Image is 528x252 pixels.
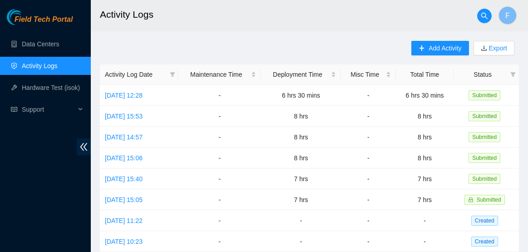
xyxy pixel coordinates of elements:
[396,168,454,189] td: 7 hrs
[7,9,46,25] img: Akamai Technologies
[477,9,492,23] button: search
[341,231,396,252] td: -
[429,43,461,53] span: Add Activity
[178,85,262,106] td: -
[459,69,507,79] span: Status
[469,174,500,184] span: Submitted
[396,127,454,148] td: 8 hrs
[77,138,91,155] span: double-left
[22,40,59,48] a: Data Centers
[261,189,341,210] td: 7 hrs
[474,41,514,55] button: downloadExport
[105,154,143,162] a: [DATE] 15:06
[469,111,500,121] span: Submitted
[178,106,262,127] td: -
[469,90,500,100] span: Submitted
[510,72,516,77] span: filter
[508,68,518,81] span: filter
[105,238,143,245] a: [DATE] 10:23
[168,68,177,81] span: filter
[22,62,58,69] a: Activity Logs
[419,45,425,52] span: plus
[7,16,73,28] a: Akamai TechnologiesField Tech Portal
[178,231,262,252] td: -
[261,106,341,127] td: 8 hrs
[261,210,341,231] td: -
[477,197,501,203] span: Submitted
[261,127,341,148] td: 8 hrs
[178,210,262,231] td: -
[341,210,396,231] td: -
[469,132,500,142] span: Submitted
[396,64,454,85] th: Total Time
[261,168,341,189] td: 7 hrs
[341,189,396,210] td: -
[471,237,498,247] span: Created
[498,6,517,25] button: F
[170,72,175,77] span: filter
[487,44,507,52] a: Export
[22,84,80,91] a: Hardware Test (isok)
[178,148,262,168] td: -
[478,12,491,20] span: search
[396,210,454,231] td: -
[396,231,454,252] td: -
[469,153,500,163] span: Submitted
[22,100,75,119] span: Support
[341,127,396,148] td: -
[105,69,166,79] span: Activity Log Date
[261,231,341,252] td: -
[178,127,262,148] td: -
[105,133,143,141] a: [DATE] 14:57
[178,168,262,189] td: -
[396,189,454,210] td: 7 hrs
[11,106,17,113] span: read
[105,175,143,183] a: [DATE] 15:40
[105,196,143,203] a: [DATE] 15:05
[505,10,510,21] span: F
[396,106,454,127] td: 8 hrs
[261,85,341,106] td: 6 hrs 30 mins
[261,148,341,168] td: 8 hrs
[105,92,143,99] a: [DATE] 12:28
[468,197,474,203] span: lock
[481,45,487,52] span: download
[341,148,396,168] td: -
[105,217,143,224] a: [DATE] 11:22
[411,41,469,55] button: plusAdd Activity
[341,106,396,127] td: -
[178,189,262,210] td: -
[471,216,498,226] span: Created
[341,85,396,106] td: -
[341,168,396,189] td: -
[396,148,454,168] td: 8 hrs
[15,15,73,24] span: Field Tech Portal
[105,113,143,120] a: [DATE] 15:53
[396,85,454,106] td: 6 hrs 30 mins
